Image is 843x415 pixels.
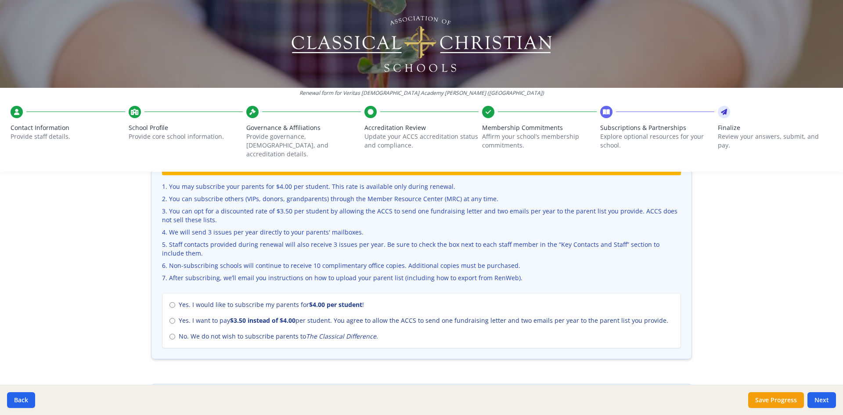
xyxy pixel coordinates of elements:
span: Finalize [718,123,832,132]
span: Subscriptions & Partnerships [600,123,715,132]
input: No. We do not wish to subscribe parents toThe Classical Difference. [169,334,175,339]
p: Provide governance, [DEMOGRAPHIC_DATA], and accreditation details. [246,132,361,159]
li: After subscribing, we’ll email you instructions on how to upload your parent list (including how ... [162,274,681,282]
img: Logo [290,13,553,75]
p: Affirm your school’s membership commitments. [482,132,597,150]
input: Yes. I want to pay$3.50 instead of $4.00per student. You agree to allow the ACCS to send one fund... [169,318,175,324]
span: School Profile [129,123,243,132]
span: Yes. I would like to subscribe my parents for ! [179,300,364,309]
p: Provide staff details. [11,132,125,141]
li: Non-subscribing schools will continue to receive 10 complimentary office copies. Additional copie... [162,261,681,270]
input: Yes. I would like to subscribe my parents for$4.00 per student! [169,302,175,308]
button: Save Progress [748,392,804,408]
p: Provide core school information. [129,132,243,141]
span: Accreditation Review [364,123,479,132]
p: Review your answers, submit, and pay. [718,132,832,150]
span: Yes. I want to pay per student. You agree to allow the ACCS to send one fundraising letter and tw... [179,316,668,325]
span: No. We do not wish to subscribe parents to . [179,332,378,341]
button: Back [7,392,35,408]
p: Explore optional resources for your school. [600,132,715,150]
li: Staff contacts provided during renewal will also receive 3 issues per year. Be sure to check the ... [162,240,681,258]
li: You can subscribe others (VIPs, donors, grandparents) through the Member Resource Center (MRC) at... [162,195,681,203]
li: We will send 3 issues per year directly to your parents' mailboxes. [162,228,681,237]
strong: $4.00 per student [309,300,362,309]
span: Membership Commitments [482,123,597,132]
strong: $3.50 instead of $4.00 [230,316,295,325]
li: You can opt for a discounted rate of $3.50 per student by allowing the ACCS to send one fundraisi... [162,207,681,224]
button: Next [807,392,836,408]
li: You may subscribe your parents for $4.00 per student. This rate is available only during renewal. [162,182,681,191]
p: Update your ACCS accreditation status and compliance. [364,132,479,150]
em: The Classical Difference [306,332,376,340]
span: Governance & Affiliations [246,123,361,132]
span: Contact Information [11,123,125,132]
